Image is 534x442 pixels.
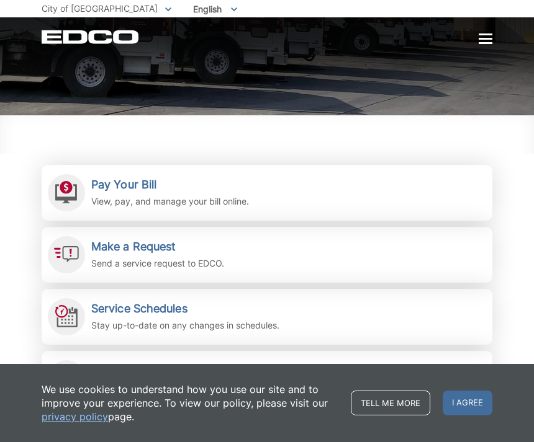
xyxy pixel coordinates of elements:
[42,3,158,14] span: City of [GEOGRAPHIC_DATA]
[42,227,492,283] a: Make a Request Send a service request to EDCO.
[443,391,492,415] span: I agree
[42,351,492,407] a: Recycling Guide Learn what you need to know about recycling.
[91,195,249,208] p: View, pay, and manage your bill online.
[91,319,279,332] p: Stay up-to-date on any changes in schedules.
[91,257,224,270] p: Send a service request to EDCO.
[91,302,279,316] h2: Service Schedules
[91,240,224,254] h2: Make a Request
[91,178,249,192] h2: Pay Your Bill
[42,382,338,423] p: We use cookies to understand how you use our site and to improve your experience. To view our pol...
[42,30,140,44] a: EDCD logo. Return to the homepage.
[42,165,492,221] a: Pay Your Bill View, pay, and manage your bill online.
[42,289,492,345] a: Service Schedules Stay up-to-date on any changes in schedules.
[351,391,430,415] a: Tell me more
[42,410,108,423] a: privacy policy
